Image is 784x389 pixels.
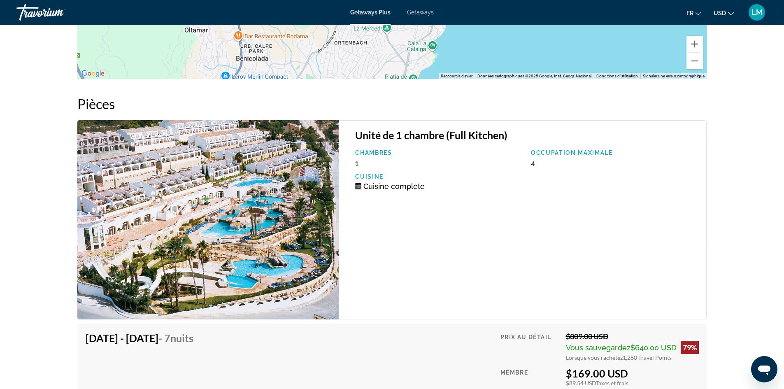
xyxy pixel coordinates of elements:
[79,68,107,79] img: Google
[686,7,701,19] button: Change language
[714,10,726,16] span: USD
[566,380,699,387] div: $89.54 USD
[77,96,707,112] h2: Pièces
[623,354,672,361] span: 1,280 Travel Points
[441,73,472,79] button: Raccourcis clavier
[751,356,777,382] iframe: Bouton de lancement de la fenêtre de messagerie
[355,173,523,180] p: Cuisine
[746,4,768,21] button: User Menu
[407,9,434,16] a: Getaways
[566,343,630,352] span: Vous sauvegardez
[500,332,560,361] div: Prix au détail
[566,332,699,341] div: $809.00 USD
[596,74,638,78] a: Conditions d'utilisation (s'ouvre dans un nouvel onglet)
[596,380,628,387] span: Taxes et frais
[86,332,212,344] h4: [DATE] - [DATE]
[630,343,677,352] span: $640.00 USD
[350,9,391,16] a: Getaways Plus
[16,2,99,23] a: Travorium
[686,53,703,69] button: Zoom arrière
[158,332,193,344] span: - 7
[714,7,734,19] button: Change currency
[170,332,193,344] span: nuits
[681,341,699,354] div: 79%
[643,74,705,78] a: Signaler une erreur cartographique
[77,120,339,319] img: Imperial Park Country Club
[355,129,698,141] h3: Unité de 1 chambre (Full Kitchen)
[751,8,763,16] span: LM
[566,354,623,361] span: Lorsque vous rachetez
[355,158,358,167] span: 1
[566,367,699,380] div: $169.00 USD
[477,74,591,78] span: Données cartographiques ©2025 Google, Inst. Geogr. Nacional
[531,149,698,156] p: Occupation maximale
[531,158,535,167] span: 4
[686,10,693,16] span: fr
[355,149,523,156] p: Chambres
[79,68,107,79] a: Ouvrir cette zone dans Google Maps (dans une nouvelle fenêtre)
[686,36,703,52] button: Zoom avant
[363,182,425,191] span: Cuisine complète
